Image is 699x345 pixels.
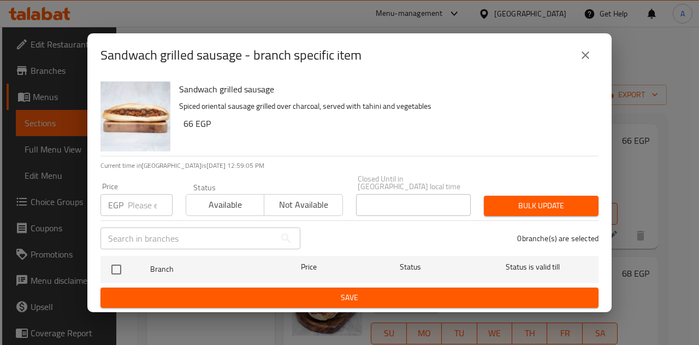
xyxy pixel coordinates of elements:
[109,291,590,305] span: Save
[269,197,338,213] span: Not available
[100,46,362,64] h2: Sandwach grilled sausage - branch specific item
[476,260,590,274] span: Status is valid till
[186,194,264,216] button: Available
[273,260,345,274] span: Price
[100,161,599,171] p: Current time in [GEOGRAPHIC_DATA] is [DATE] 12:59:05 PM
[517,233,599,244] p: 0 branche(s) are selected
[179,100,590,113] p: Spiced oriental sausage grilled over charcoal, served with tahini and vegetables
[354,260,467,274] span: Status
[484,196,599,216] button: Bulk update
[572,42,599,68] button: close
[179,81,590,97] h6: Sandwach grilled sausage
[191,197,260,213] span: Available
[128,194,173,216] input: Please enter price
[150,262,264,276] span: Branch
[493,199,590,213] span: Bulk update
[264,194,342,216] button: Not available
[100,288,599,308] button: Save
[183,116,590,131] h6: 66 EGP
[108,198,123,212] p: EGP
[100,81,170,151] img: Sandwach grilled sausage
[100,227,275,249] input: Search in branches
